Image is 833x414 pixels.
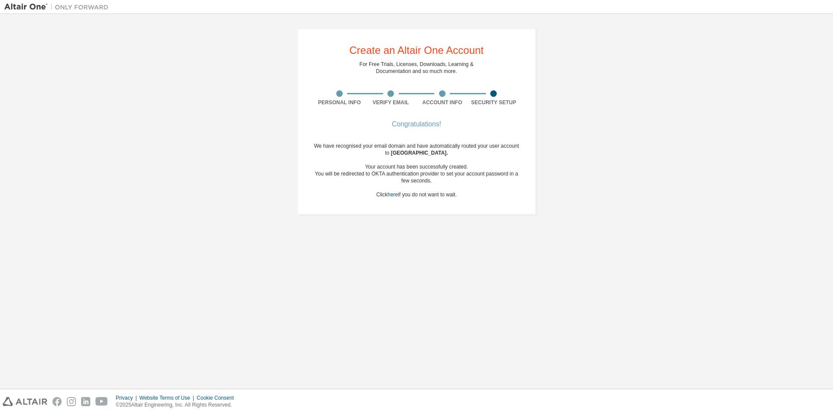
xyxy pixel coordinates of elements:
div: Congratulations! [314,122,519,127]
div: Website Terms of Use [139,394,197,401]
span: [GEOGRAPHIC_DATA] . [391,150,448,156]
img: Altair One [4,3,113,11]
img: altair_logo.svg [3,397,47,406]
div: Cookie Consent [197,394,239,401]
img: linkedin.svg [81,397,90,406]
div: We have recognised your email domain and have automatically routed your user account to Click if ... [314,142,519,198]
img: instagram.svg [67,397,76,406]
div: For Free Trials, Licenses, Downloads, Learning & Documentation and so much more. [360,61,474,75]
a: here [387,192,398,198]
div: Privacy [116,394,139,401]
img: facebook.svg [52,397,62,406]
div: Your account has been successfully created. [314,163,519,170]
div: Create an Altair One Account [349,45,484,56]
div: You will be redirected to OKTA authentication provider to set your account password in a few seco... [314,170,519,184]
div: Verify Email [365,99,417,106]
p: © 2025 Altair Engineering, Inc. All Rights Reserved. [116,401,239,409]
div: Security Setup [468,99,520,106]
div: Account Info [416,99,468,106]
div: Personal Info [314,99,365,106]
img: youtube.svg [95,397,108,406]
